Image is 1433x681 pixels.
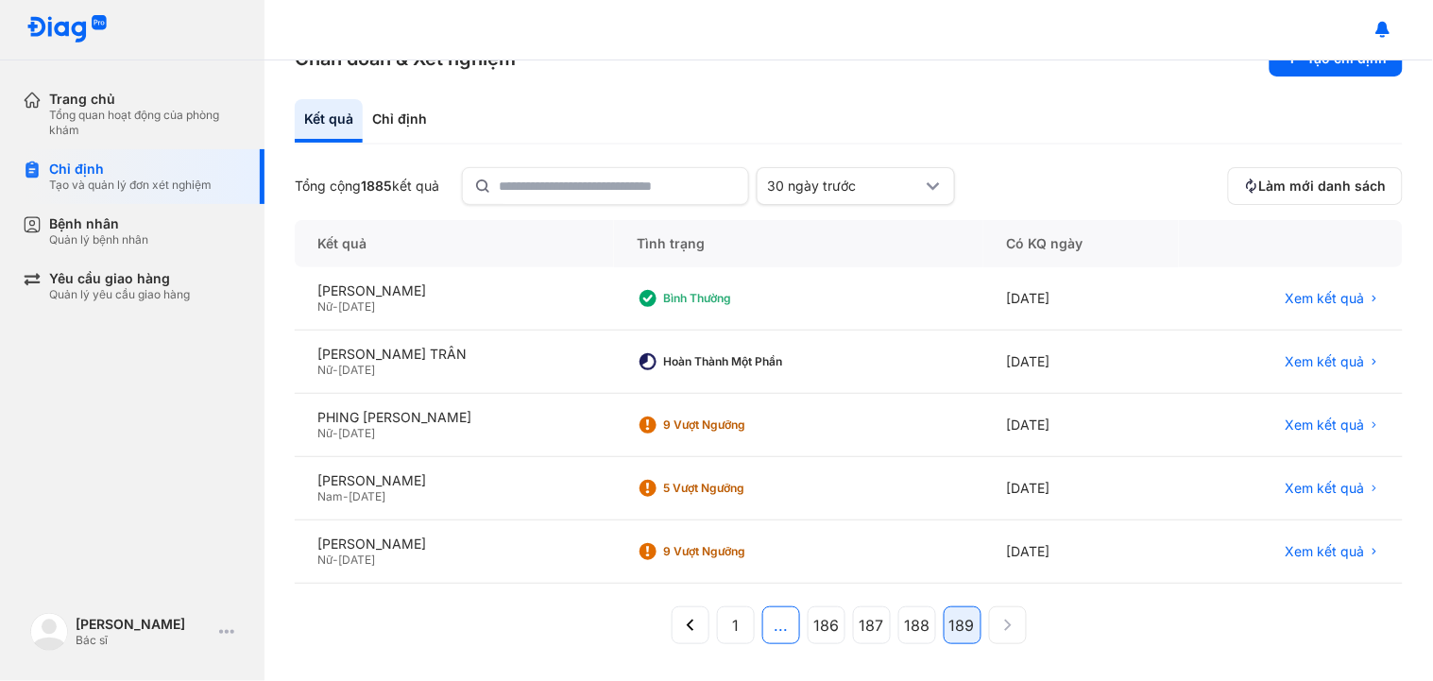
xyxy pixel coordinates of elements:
span: Xem kết quả [1286,480,1365,497]
div: Chỉ định [49,161,212,178]
button: Làm mới danh sách [1228,167,1403,205]
span: Làm mới danh sách [1259,178,1387,195]
div: 30 ngày trước [767,178,922,195]
div: Chỉ định [363,99,436,143]
div: Tạo và quản lý đơn xét nghiệm [49,178,212,193]
div: [DATE] [983,520,1179,584]
div: Tình trạng [614,220,983,267]
div: Kết quả [295,99,363,143]
span: - [343,489,349,503]
span: - [333,426,338,440]
img: logo [26,15,108,44]
span: [DATE] [338,299,375,314]
span: 186 [813,614,839,637]
div: Yêu cầu giao hàng [49,270,190,287]
button: 186 [808,606,845,644]
button: 188 [898,606,936,644]
span: - [333,553,338,567]
div: [PERSON_NAME] [317,472,591,489]
span: 188 [904,614,930,637]
div: [DATE] [983,394,1179,457]
div: Tổng quan hoạt động của phòng khám [49,108,242,138]
div: Trang chủ [49,91,242,108]
span: Nam [317,489,343,503]
div: Kết quả [295,220,614,267]
img: logo [30,613,68,651]
span: - [333,363,338,377]
div: Có KQ ngày [983,220,1179,267]
div: 5 Vượt ngưỡng [663,481,814,496]
div: 9 Vượt ngưỡng [663,417,814,433]
div: Quản lý yêu cầu giao hàng [49,287,190,302]
div: [DATE] [983,331,1179,394]
div: Quản lý bệnh nhân [49,232,148,247]
span: 1885 [361,178,392,194]
span: Nữ [317,426,333,440]
div: [PERSON_NAME] [76,616,212,633]
span: 189 [949,614,975,637]
button: 189 [944,606,981,644]
span: [DATE] [338,426,375,440]
span: 187 [860,614,884,637]
div: Hoàn thành một phần [663,354,814,369]
div: 9 Vượt ngưỡng [663,544,814,559]
span: Nữ [317,299,333,314]
span: [DATE] [338,363,375,377]
button: 187 [853,606,891,644]
div: [PERSON_NAME] [317,536,591,553]
button: 1 [717,606,755,644]
span: Xem kết quả [1286,353,1365,370]
button: ... [762,606,800,644]
div: [DATE] [983,457,1179,520]
div: [DATE] [983,267,1179,331]
span: ... [774,614,788,637]
span: [DATE] [349,489,385,503]
span: - [333,299,338,314]
span: Nữ [317,553,333,567]
span: 1 [732,614,739,637]
span: Xem kết quả [1286,290,1365,307]
div: [PERSON_NAME] TRÂN [317,346,591,363]
div: Bác sĩ [76,633,212,648]
span: Xem kết quả [1286,417,1365,434]
div: Bệnh nhân [49,215,148,232]
div: Bình thường [663,291,814,306]
div: Tổng cộng kết quả [295,178,439,195]
span: Xem kết quả [1286,543,1365,560]
div: PHING [PERSON_NAME] [317,409,591,426]
span: Nữ [317,363,333,377]
span: [DATE] [338,553,375,567]
div: [PERSON_NAME] [317,282,591,299]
